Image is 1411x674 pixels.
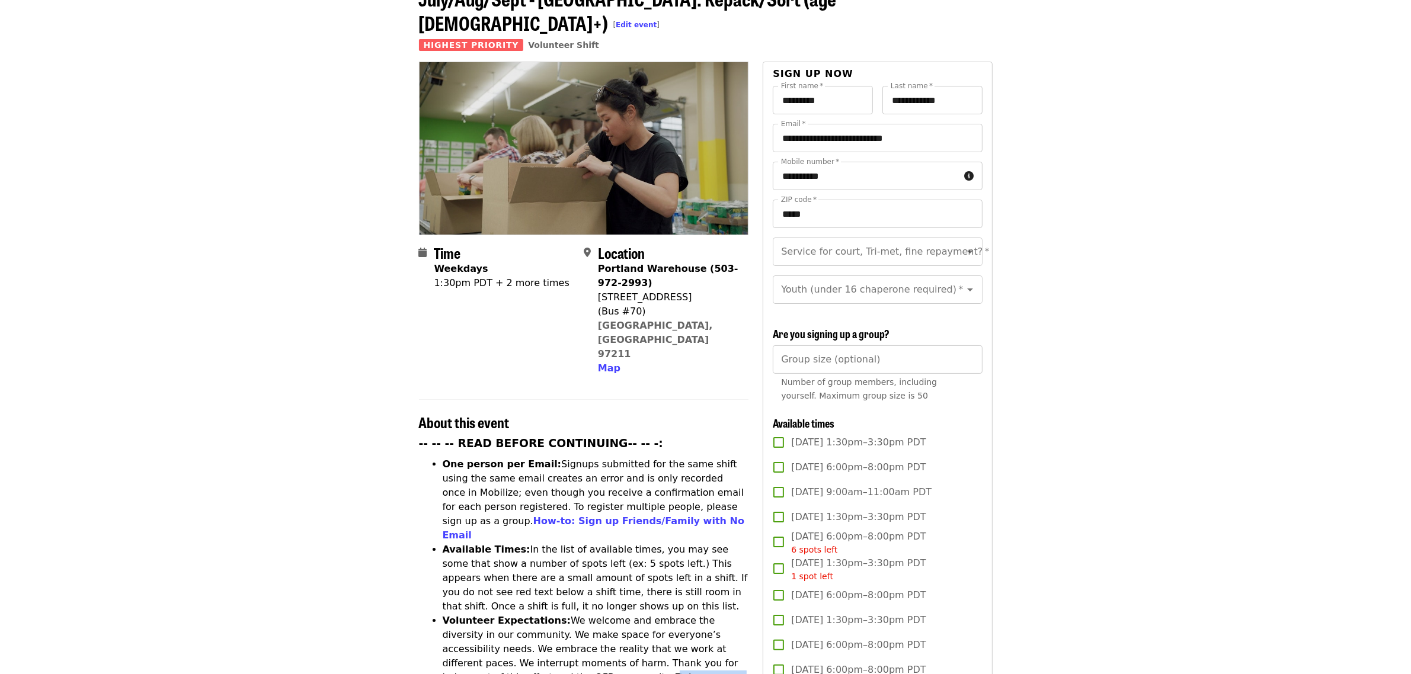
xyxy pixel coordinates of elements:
span: Map [598,362,620,374]
strong: Weekdays [434,263,488,274]
span: Highest Priority [419,39,524,51]
i: calendar icon [419,247,427,258]
i: map-marker-alt icon [584,247,591,258]
span: 6 spots left [791,545,837,554]
label: Mobile number [781,158,839,165]
li: In the list of available times, you may see some that show a number of spots left (ex: 5 spots le... [443,543,749,614]
span: [DATE] 1:30pm–3:30pm PDT [791,613,926,627]
div: (Bus #70) [598,304,739,319]
img: July/Aug/Sept - Portland: Repack/Sort (age 8+) organized by Oregon Food Bank [420,62,748,234]
strong: -- -- -- READ BEFORE CONTINUING-- -- -: [419,437,663,450]
span: [DATE] 6:00pm–8:00pm PDT [791,588,926,602]
label: First name [781,82,824,89]
div: 1:30pm PDT + 2 more times [434,276,569,290]
label: ZIP code [781,196,817,203]
span: [DATE] 6:00pm–8:00pm PDT [791,529,926,556]
button: Open [962,281,978,298]
label: Email [781,120,806,127]
span: About this event [419,412,510,432]
span: [ ] [613,21,660,29]
a: Volunteer Shift [528,40,599,50]
span: Available times [773,415,834,431]
span: Sign up now [773,68,853,79]
span: 1 spot left [791,572,833,581]
button: Open [962,243,978,260]
a: Edit event [616,21,657,29]
input: First name [773,86,873,114]
strong: Available Times: [443,544,530,555]
span: [DATE] 1:30pm–3:30pm PDT [791,556,926,583]
input: ZIP code [773,200,982,228]
label: Last name [891,82,933,89]
a: [GEOGRAPHIC_DATA], [GEOGRAPHIC_DATA] 97211 [598,320,713,360]
span: [DATE] 1:30pm–3:30pm PDT [791,435,926,450]
a: How-to: Sign up Friends/Family with No Email [443,515,745,541]
input: [object Object] [773,345,982,374]
i: circle-info icon [965,171,974,182]
span: Are you signing up a group? [773,326,890,341]
button: Map [598,361,620,375]
div: [STREET_ADDRESS] [598,290,739,304]
input: Mobile number [773,162,959,190]
span: [DATE] 6:00pm–8:00pm PDT [791,638,926,652]
strong: Volunteer Expectations: [443,615,571,626]
strong: One person per Email: [443,458,562,470]
span: [DATE] 9:00am–11:00am PDT [791,485,932,499]
input: Email [773,124,982,152]
span: Location [598,242,645,263]
span: Number of group members, including yourself. Maximum group size is 50 [781,377,937,400]
span: Time [434,242,461,263]
li: Signups submitted for the same shift using the same email creates an error and is only recorded o... [443,457,749,543]
span: [DATE] 6:00pm–8:00pm PDT [791,460,926,474]
input: Last name [882,86,983,114]
span: [DATE] 1:30pm–3:30pm PDT [791,510,926,524]
strong: Portland Warehouse (503-972-2993) [598,263,738,288]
